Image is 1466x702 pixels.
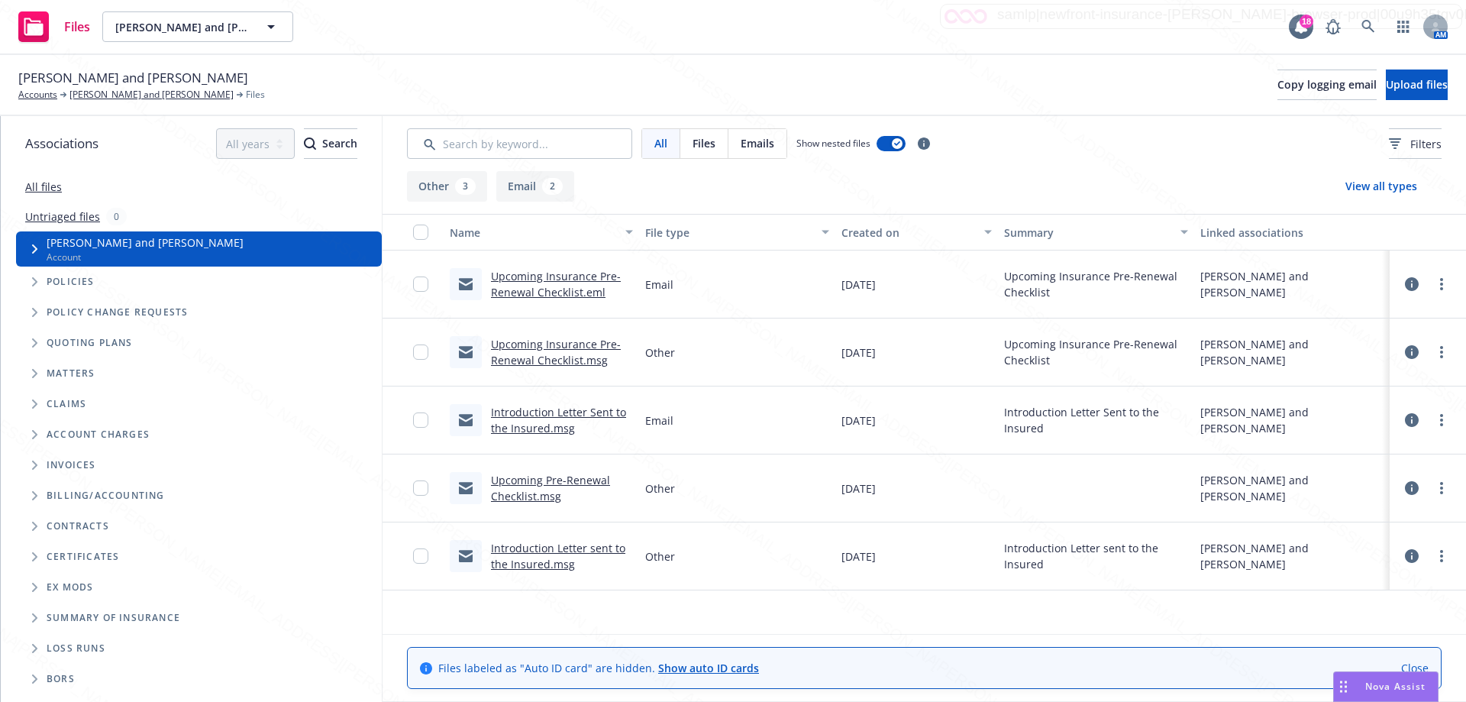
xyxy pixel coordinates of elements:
[645,345,675,361] span: Other
[496,171,574,202] button: Email
[841,277,876,293] span: [DATE]
[741,135,774,151] span: Emails
[835,214,999,251] button: Created on
[64,21,90,33] span: Files
[12,5,96,48] a: Files
[25,134,98,154] span: Associations
[304,137,316,150] svg: Search
[413,345,428,360] input: Toggle Row Selected
[47,583,93,592] span: Ex Mods
[413,480,428,496] input: Toggle Row Selected
[69,88,234,102] a: [PERSON_NAME] and [PERSON_NAME]
[1432,547,1451,565] a: more
[491,541,625,571] a: Introduction Letter sent to the Insured.msg
[1432,479,1451,497] a: more
[658,661,759,675] a: Show auto ID cards
[1004,336,1187,368] span: Upcoming Insurance Pre-Renewal Checklist
[47,491,165,500] span: Billing/Accounting
[1004,404,1187,436] span: Introduction Letter Sent to the Insured
[841,225,976,241] div: Created on
[304,129,357,158] div: Search
[102,11,293,42] button: [PERSON_NAME] and [PERSON_NAME]
[654,135,667,151] span: All
[1401,660,1429,676] a: Close
[639,214,835,251] button: File type
[444,214,639,251] button: Name
[1194,214,1390,251] button: Linked associations
[491,337,621,367] a: Upcoming Insurance Pre-Renewal Checklist.msg
[106,208,127,225] div: 0
[413,548,428,564] input: Toggle Row Selected
[47,251,244,264] span: Account
[1004,268,1187,300] span: Upcoming Insurance Pre-Renewal Checklist
[1004,540,1187,572] span: Introduction Letter sent to the Insured
[645,277,673,293] span: Email
[1386,70,1448,100] button: Upload files
[407,171,487,202] button: Other
[455,178,476,195] div: 3
[1333,671,1439,702] button: Nova Assist
[1200,540,1384,572] div: [PERSON_NAME] and [PERSON_NAME]
[841,345,876,361] span: [DATE]
[438,660,759,676] span: Files labeled as "Auto ID card" are hidden.
[1200,472,1384,504] div: [PERSON_NAME] and [PERSON_NAME]
[304,128,357,159] button: SearchSearch
[1200,268,1384,300] div: [PERSON_NAME] and [PERSON_NAME]
[645,548,675,565] span: Other
[1200,225,1384,241] div: Linked associations
[47,461,96,470] span: Invoices
[1353,11,1384,42] a: Search
[413,277,428,292] input: Toggle Row Selected
[1410,136,1442,152] span: Filters
[47,308,188,317] span: Policy change requests
[450,225,616,241] div: Name
[47,369,95,378] span: Matters
[413,412,428,428] input: Toggle Row Selected
[491,473,610,503] a: Upcoming Pre-Renewal Checklist.msg
[1277,70,1377,100] button: Copy logging email
[841,548,876,565] span: [DATE]
[841,412,876,429] span: [DATE]
[1318,11,1348,42] a: Report a Bug
[47,235,244,251] span: [PERSON_NAME] and [PERSON_NAME]
[645,480,675,497] span: Other
[1432,343,1451,361] a: more
[1432,411,1451,429] a: more
[47,430,150,439] span: Account charges
[25,180,62,194] a: All files
[47,338,133,348] span: Quoting plans
[47,552,119,561] span: Certificates
[47,644,105,653] span: Loss Runs
[47,522,109,531] span: Contracts
[1,231,382,480] div: Tree Example
[1389,128,1442,159] button: Filters
[542,178,563,195] div: 2
[1365,680,1426,693] span: Nova Assist
[693,135,715,151] span: Files
[1321,171,1442,202] button: View all types
[1388,11,1419,42] a: Switch app
[413,225,428,240] input: Select all
[491,269,621,299] a: Upcoming Insurance Pre-Renewal Checklist.eml
[1200,404,1384,436] div: [PERSON_NAME] and [PERSON_NAME]
[47,675,75,684] span: BORs
[1200,336,1384,368] div: [PERSON_NAME] and [PERSON_NAME]
[47,400,86,409] span: Claims
[1277,77,1377,92] span: Copy logging email
[1,480,382,694] div: Folder Tree Example
[47,613,180,623] span: Summary of insurance
[1004,225,1171,241] div: Summary
[246,88,265,102] span: Files
[491,405,626,435] a: Introduction Letter Sent to the Insured.msg
[115,19,247,35] span: [PERSON_NAME] and [PERSON_NAME]
[1300,15,1313,28] div: 18
[1432,275,1451,293] a: more
[25,209,100,225] a: Untriaged files
[645,412,673,429] span: Email
[841,480,876,497] span: [DATE]
[18,88,57,102] a: Accounts
[1334,672,1353,701] div: Drag to move
[1386,77,1448,92] span: Upload files
[645,225,812,241] div: File type
[407,128,632,159] input: Search by keyword...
